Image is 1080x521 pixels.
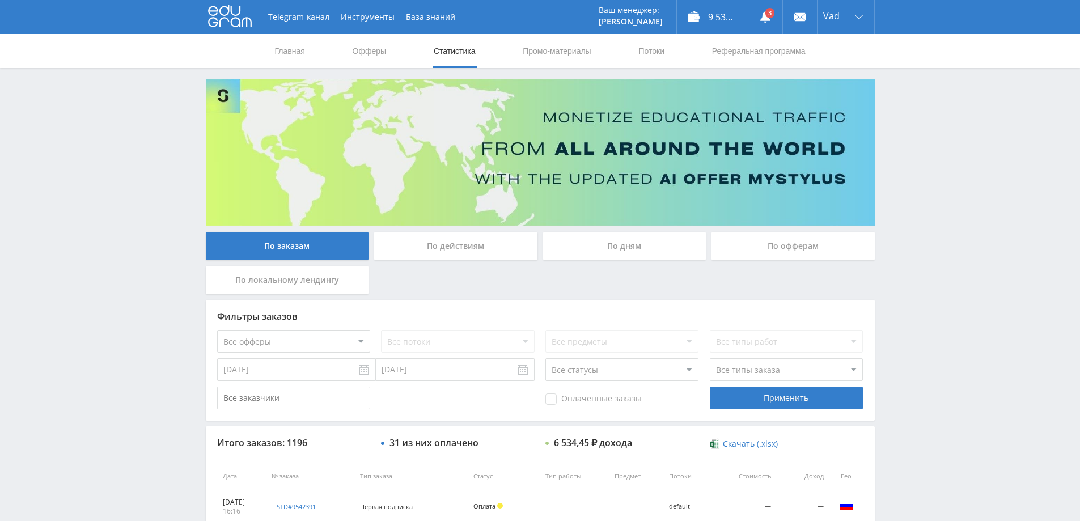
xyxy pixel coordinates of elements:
th: Тип заказа [354,464,468,489]
div: Итого заказов: 1196 [217,438,370,448]
img: Banner [206,79,875,226]
img: rus.png [840,499,853,512]
th: Дата [217,464,266,489]
a: Реферальная программа [711,34,807,68]
img: xlsx [710,438,719,449]
a: Промо-материалы [522,34,592,68]
div: Фильтры заказов [217,311,863,321]
th: Потоки [663,464,713,489]
p: Ваш менеджер: [599,6,663,15]
span: Оплата [473,502,495,510]
a: Статистика [433,34,477,68]
div: Применить [710,387,863,409]
a: Потоки [637,34,666,68]
div: std#9542391 [277,502,316,511]
div: По локальному лендингу [206,266,369,294]
div: [DATE] [223,498,260,507]
div: По дням [543,232,706,260]
a: Главная [274,34,306,68]
span: Холд [497,503,503,509]
th: Предмет [609,464,663,489]
th: Гео [829,464,863,489]
th: Доход [777,464,829,489]
p: [PERSON_NAME] [599,17,663,26]
div: 6 534,45 ₽ дохода [554,438,632,448]
span: Оплаченные заказы [545,393,642,405]
th: Статус [468,464,540,489]
div: По действиям [374,232,537,260]
div: 16:16 [223,507,260,516]
div: По офферам [711,232,875,260]
input: Все заказчики [217,387,370,409]
span: Vad [823,11,840,20]
div: default [669,503,708,510]
th: Стоимость [713,464,777,489]
div: 31 из них оплачено [389,438,478,448]
th: № заказа [266,464,354,489]
th: Тип работы [540,464,608,489]
div: По заказам [206,232,369,260]
span: Скачать (.xlsx) [723,439,778,448]
a: Скачать (.xlsx) [710,438,778,450]
span: Первая подписка [360,502,413,511]
a: Офферы [351,34,388,68]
